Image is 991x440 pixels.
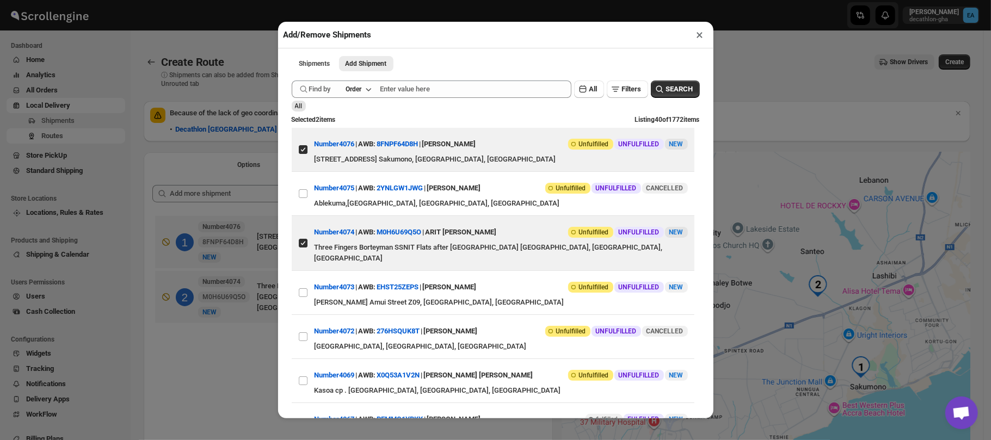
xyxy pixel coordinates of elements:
[292,116,336,123] span: Selected 2 items
[596,415,618,424] span: fulfilled
[315,134,476,154] div: | |
[426,222,497,242] div: ARIT [PERSON_NAME]
[692,27,708,42] button: ×
[619,140,660,148] span: UNFULFILLED
[622,85,642,93] span: Filters
[295,102,303,110] span: All
[340,82,377,97] button: Order
[377,371,420,379] button: X0Q53A1V2N
[669,140,684,148] span: NEW
[359,227,376,238] span: AWB:
[579,140,609,148] span: Unfulfilled
[359,370,376,381] span: AWB:
[359,282,376,293] span: AWB:
[596,327,637,336] span: UNFULFILLED
[377,228,422,236] button: M0H6U69Q5O
[315,371,355,379] button: Number4069
[669,416,684,423] span: NEW
[315,365,533,385] div: | |
[359,139,376,150] span: AWB:
[377,415,423,423] button: PEMMC1YBKK
[651,80,700,98] button: SEARCH
[315,184,355,192] button: Number4075
[315,140,355,148] button: Number4076
[669,283,684,291] span: NEW
[945,396,978,429] a: Open chat
[596,184,637,193] span: UNFULFILLED
[309,84,331,95] span: Find by
[315,228,355,236] button: Number4074
[315,283,355,291] button: Number4073
[424,365,533,385] div: [PERSON_NAME] [PERSON_NAME]
[628,415,660,424] span: FULFILLED
[359,326,376,337] span: AWB:
[315,198,688,209] div: Ablekuma,[GEOGRAPHIC_DATA], [GEOGRAPHIC_DATA], [GEOGRAPHIC_DATA]
[346,59,387,68] span: Add Shipment
[377,327,420,335] button: 276HSQUK8T
[579,371,609,380] span: Unfulfilled
[315,341,688,352] div: [GEOGRAPHIC_DATA], [GEOGRAPHIC_DATA], [GEOGRAPHIC_DATA]
[380,80,571,98] input: Enter value here
[579,228,609,237] span: Unfulfilled
[666,84,693,95] span: SEARCH
[619,371,660,380] span: UNFULFILLED
[315,242,688,264] div: Three Fingers Borteyman SSNIT Flats after [GEOGRAPHIC_DATA] [GEOGRAPHIC_DATA], [GEOGRAPHIC_DATA],...
[556,184,586,193] span: Unfulfilled
[589,85,598,93] span: All
[315,321,478,341] div: | |
[315,277,477,297] div: | |
[607,80,648,98] button: Filters
[315,415,355,423] button: Number4067
[619,283,660,292] span: UNFULFILLED
[619,228,660,237] span: UNFULFILLED
[359,414,376,425] span: AWB:
[377,140,418,148] button: 8FNPF64D8H
[635,116,700,123] span: Listing 40 of 1772 items
[579,283,609,292] span: Unfulfilled
[315,327,355,335] button: Number4072
[284,29,372,40] h2: Add/Remove Shipments
[377,283,419,291] button: EHST25ZEPS
[315,385,688,396] div: Kasoa cp . [GEOGRAPHIC_DATA], [GEOGRAPHIC_DATA], [GEOGRAPHIC_DATA]
[647,184,684,192] span: CANCELLED
[424,321,478,341] div: [PERSON_NAME]
[299,59,330,68] span: Shipments
[427,178,481,198] div: [PERSON_NAME]
[427,410,481,429] div: [PERSON_NAME]
[669,371,684,379] span: NEW
[377,184,423,192] button: 2YNLGW1JWG
[315,410,481,429] div: | |
[574,80,604,98] button: All
[422,134,476,154] div: [PERSON_NAME]
[346,85,362,94] div: Order
[647,327,684,335] span: CANCELLED
[315,154,688,165] div: [STREET_ADDRESS] Sakumono, [GEOGRAPHIC_DATA], [GEOGRAPHIC_DATA]
[359,183,376,194] span: AWB:
[669,228,684,236] span: NEW
[315,297,688,308] div: [PERSON_NAME] Amui Street Z09, [GEOGRAPHIC_DATA], [GEOGRAPHIC_DATA]
[423,277,477,297] div: [PERSON_NAME]
[315,178,481,198] div: | |
[315,222,497,242] div: | |
[556,327,586,336] span: Unfulfilled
